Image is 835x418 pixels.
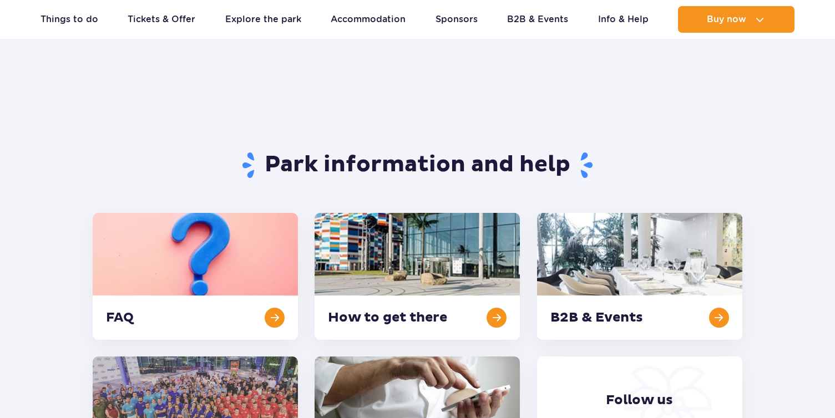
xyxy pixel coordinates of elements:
a: Info & Help [598,6,649,33]
a: Sponsors [436,6,478,33]
a: Things to do [41,6,98,33]
a: B2B & Events [507,6,568,33]
button: Buy now [678,6,794,33]
a: Accommodation [331,6,406,33]
h1: Park information and help [93,151,742,180]
a: Tickets & Offer [128,6,195,33]
span: Buy now [707,14,746,24]
a: Explore the park [225,6,301,33]
span: Follow us [606,392,673,409]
